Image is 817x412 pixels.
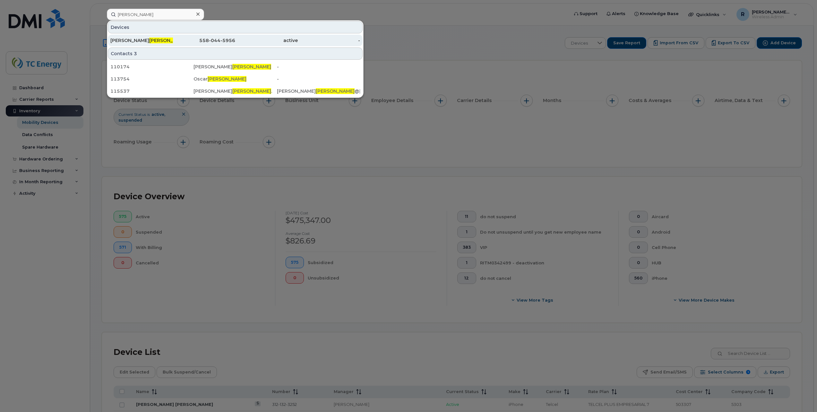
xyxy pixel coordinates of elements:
div: - [277,64,360,70]
div: active [235,37,298,44]
span: 3 [134,50,137,57]
span: [PERSON_NAME] [232,64,271,70]
div: 115537 [110,88,193,94]
span: [PERSON_NAME] [149,38,188,43]
div: [PERSON_NAME] [193,64,277,70]
a: 113754Oscar[PERSON_NAME]- [108,73,363,85]
div: [PERSON_NAME] . [193,88,277,94]
div: Contacts [108,47,363,60]
div: 110174 [110,64,193,70]
span: [PERSON_NAME] [316,88,355,94]
span: [PERSON_NAME] [232,88,271,94]
div: 113754 [110,76,193,82]
div: 558-044-5956 [173,37,236,44]
div: - [277,76,360,82]
iframe: Messenger Launcher [789,384,812,407]
div: [PERSON_NAME] [110,37,173,44]
div: Oscar [193,76,277,82]
span: [PERSON_NAME] [208,76,246,82]
div: - [298,37,360,44]
div: [PERSON_NAME] @[DOMAIN_NAME] [277,88,360,94]
a: [PERSON_NAME][PERSON_NAME]558-044-5956active- [108,35,363,46]
div: Devices [108,21,363,33]
a: 115537[PERSON_NAME][PERSON_NAME].[PERSON_NAME][PERSON_NAME]@[DOMAIN_NAME] [108,85,363,97]
a: 110174[PERSON_NAME][PERSON_NAME]- [108,61,363,73]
